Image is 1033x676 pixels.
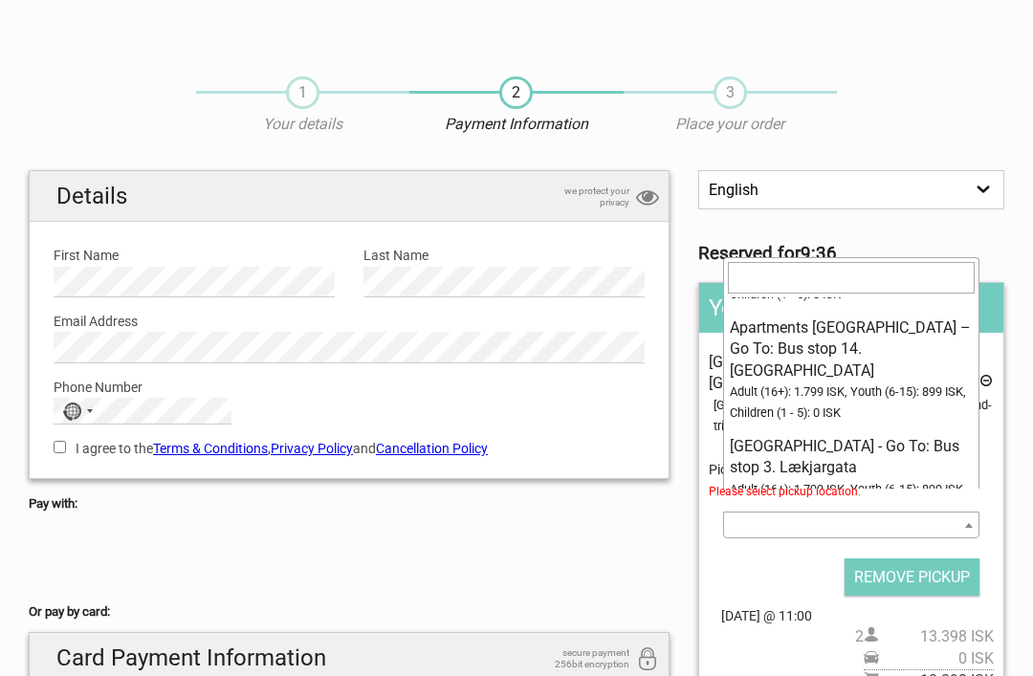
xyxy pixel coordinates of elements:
[855,626,994,647] span: 2 person(s)
[879,648,994,669] span: 0 ISK
[845,558,979,596] input: REMOVE PICKUP
[54,438,645,459] label: I agree to the , and
[709,481,994,502] span: Please select pickup location.
[29,539,201,578] iframe: Secure payment button frame
[54,245,335,266] label: First Name
[714,76,747,109] span: 3
[30,171,669,222] h2: Details
[879,626,994,647] span: 13.398 ISK
[54,377,645,398] label: Phone Number
[29,493,670,514] h5: Pay with:
[499,76,533,109] span: 2
[636,185,659,211] i: privacy protection
[801,243,837,264] strong: 9:36
[699,283,1003,333] h2: Your Order
[363,245,645,266] label: Last Name
[286,76,319,109] span: 1
[714,395,994,438] div: [GEOGRAPHIC_DATA] - [GEOGRAPHIC_DATA] round-trip transfer
[709,353,978,392] span: [GEOGRAPHIC_DATA] - [GEOGRAPHIC_DATA] round-trip transfer
[55,399,102,424] button: Selected country
[153,441,268,456] a: Terms & Conditions
[730,317,973,382] div: Apartments [GEOGRAPHIC_DATA] – Go To: Bus stop 14. [GEOGRAPHIC_DATA]
[54,311,645,332] label: Email Address
[196,114,409,135] p: Your details
[698,243,1004,264] h3: Reserved for
[29,601,670,622] h5: Or pay by card:
[864,648,994,669] span: Pickup price
[220,30,243,53] button: Open LiveChat chat widget
[730,479,973,522] div: Adult (16+): 1.799 ISK, Youth (6-15): 899 ISK, Children (1 - 5): 0 ISK
[709,462,994,502] span: Pickup:
[636,647,659,673] i: 256bit encryption
[409,114,623,135] p: Payment Information
[709,605,994,626] span: [DATE] @ 11:00
[376,441,488,456] a: Cancellation Policy
[534,647,629,670] span: secure payment 256bit encryption
[27,33,216,49] p: Chat now
[534,185,629,208] span: we protect your privacy
[730,436,973,479] div: [GEOGRAPHIC_DATA] - Go To: Bus stop 3. Lækjargata
[624,114,837,135] p: Place your order
[271,441,353,456] a: Privacy Policy
[730,382,973,425] div: Adult (16+): 1.799 ISK, Youth (6-15): 899 ISK, Children (1 - 5): 0 ISK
